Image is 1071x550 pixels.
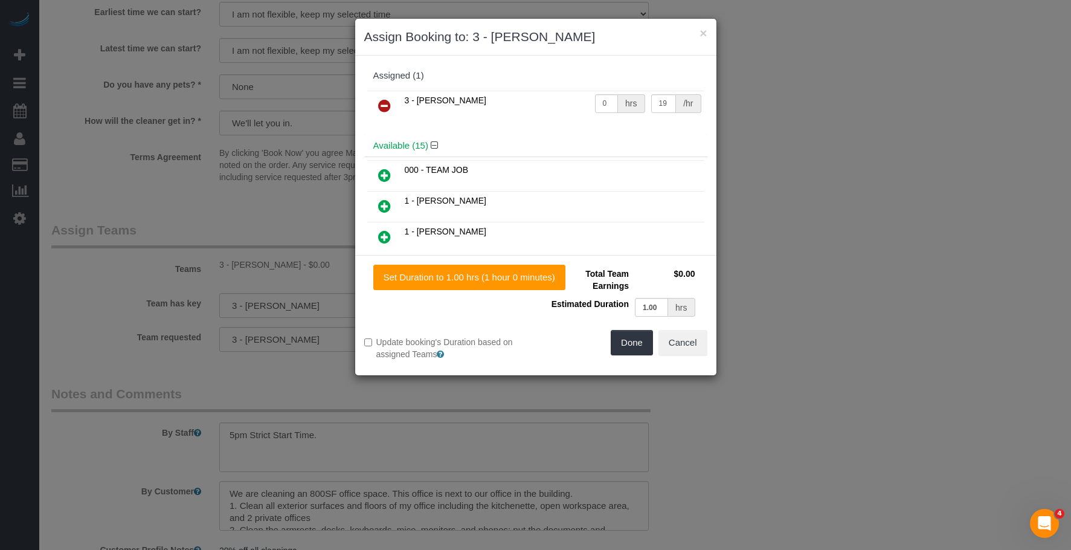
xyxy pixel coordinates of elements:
[658,330,707,355] button: Cancel
[632,265,698,295] td: $0.00
[676,94,701,113] div: /hr
[405,196,486,205] span: 1 - [PERSON_NAME]
[364,336,527,360] label: Update booking's Duration based on assigned Teams
[364,338,372,346] input: Update booking's Duration based on assigned Teams
[700,27,707,39] button: ×
[552,299,629,309] span: Estimated Duration
[373,141,698,151] h4: Available (15)
[545,265,632,295] td: Total Team Earnings
[405,95,486,105] span: 3 - [PERSON_NAME]
[1055,509,1064,519] span: 4
[611,330,653,355] button: Done
[618,94,645,113] div: hrs
[373,265,565,290] button: Set Duration to 1.00 hrs (1 hour 0 minutes)
[1030,509,1059,538] iframe: Intercom live chat
[405,165,469,175] span: 000 - TEAM JOB
[364,28,707,46] h3: Assign Booking to: 3 - [PERSON_NAME]
[405,227,486,236] span: 1 - [PERSON_NAME]
[373,71,698,81] div: Assigned (1)
[668,298,695,317] div: hrs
